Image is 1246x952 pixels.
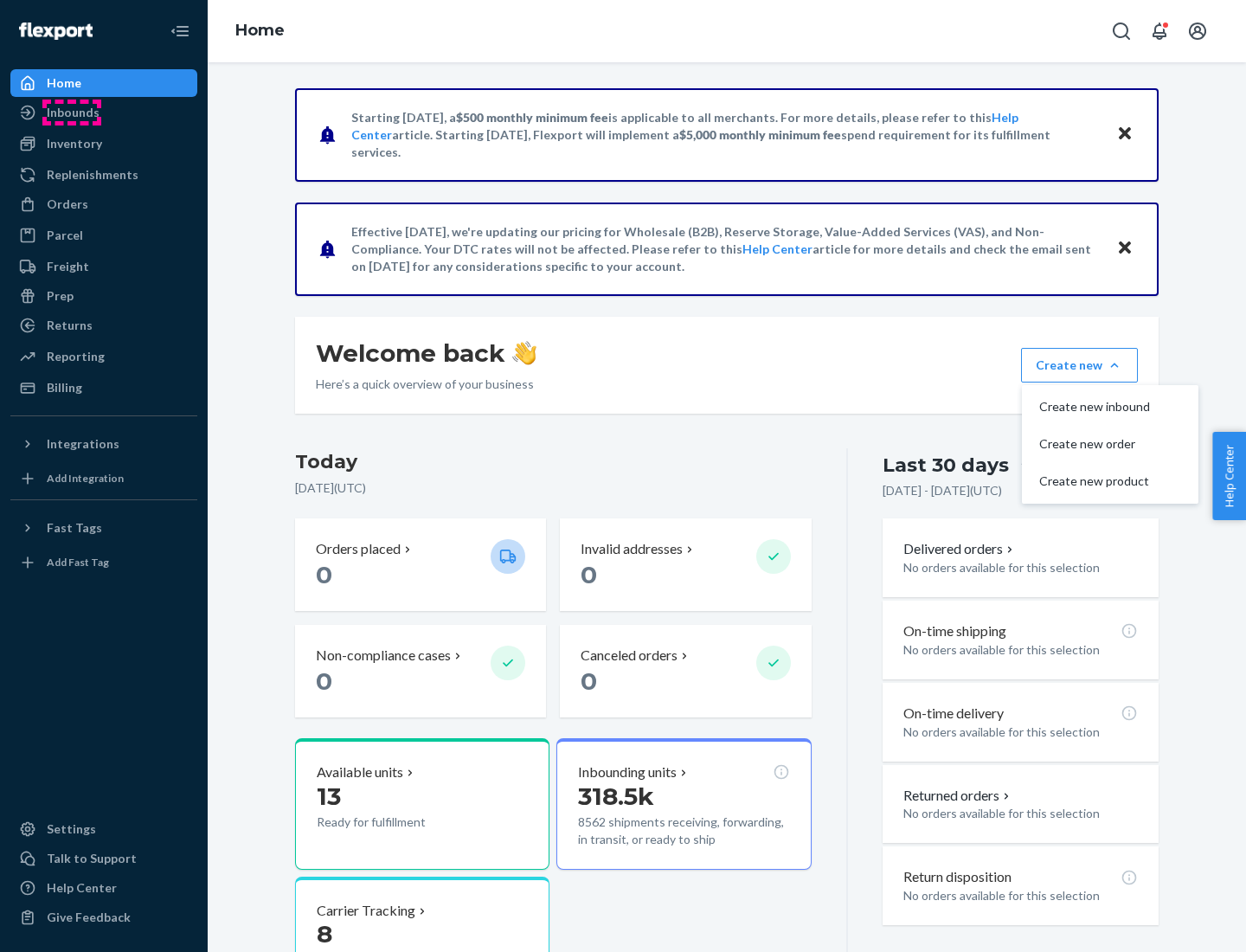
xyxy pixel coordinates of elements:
[295,518,546,611] button: Orders placed 0
[295,479,812,497] p: [DATE] ( UTC )
[47,555,109,569] div: Add Fast Tag
[47,379,82,396] div: Billing
[10,130,197,158] a: Inventory
[235,21,285,40] a: Home
[10,161,197,189] a: Replenishments
[10,69,197,97] a: Home
[1039,401,1150,413] span: Create new inbound
[883,452,1009,479] div: Last 30 days
[903,559,1138,576] p: No orders available for this selection
[903,805,1138,822] p: No orders available for this selection
[10,815,197,843] a: Settings
[1039,475,1150,487] span: Create new product
[47,317,93,334] div: Returns
[742,241,812,256] a: Help Center
[19,23,93,40] img: Flexport logo
[10,514,197,542] button: Fast Tags
[10,374,197,402] a: Billing
[47,850,137,867] div: Talk to Support
[47,74,81,92] div: Home
[1212,432,1246,520] button: Help Center
[10,343,197,370] a: Reporting
[1104,14,1139,48] button: Open Search Box
[47,820,96,838] div: Settings
[316,646,451,666] p: Non-compliance cases
[1142,14,1177,48] button: Open notifications
[10,904,197,931] button: Give Feedback
[47,104,100,121] div: Inbounds
[1021,348,1138,383] button: Create newCreate new inboundCreate new orderCreate new product
[560,518,811,611] button: Invalid addresses 0
[10,845,197,872] a: Talk to Support
[47,909,131,926] div: Give Feedback
[47,287,74,305] div: Prep
[1039,438,1150,450] span: Create new order
[903,867,1012,887] p: Return disposition
[903,786,1013,806] button: Returned orders
[47,348,105,365] div: Reporting
[1180,14,1215,48] button: Open account menu
[581,666,597,696] span: 0
[578,782,654,811] span: 318.5k
[295,448,812,476] h3: Today
[317,782,341,811] span: 13
[316,539,401,559] p: Orders placed
[316,376,536,393] p: Here’s a quick overview of your business
[317,814,477,831] p: Ready for fulfillment
[222,6,299,56] ol: breadcrumbs
[1025,426,1195,463] button: Create new order
[317,919,332,949] span: 8
[10,874,197,902] a: Help Center
[903,621,1006,641] p: On-time shipping
[47,471,124,486] div: Add Integration
[903,887,1138,904] p: No orders available for this selection
[1114,236,1136,261] button: Close
[578,814,789,848] p: 8562 shipments receiving, forwarding, in transit, or ready to ship
[10,222,197,249] a: Parcel
[581,560,597,589] span: 0
[10,282,197,310] a: Prep
[316,560,332,589] span: 0
[163,14,197,48] button: Close Navigation
[1025,389,1195,426] button: Create new inbound
[316,666,332,696] span: 0
[1025,463,1195,500] button: Create new product
[512,341,536,365] img: hand-wave emoji
[317,762,403,782] p: Available units
[351,109,1100,161] p: Starting [DATE], a is applicable to all merchants. For more details, please refer to this article...
[47,166,138,183] div: Replenishments
[10,253,197,280] a: Freight
[47,519,102,537] div: Fast Tags
[10,99,197,126] a: Inbounds
[10,549,197,576] a: Add Fast Tag
[351,223,1100,275] p: Effective [DATE], we're updating our pricing for Wholesale (B2B), Reserve Storage, Value-Added Se...
[316,338,536,369] h1: Welcome back
[456,110,608,125] span: $500 monthly minimum fee
[903,724,1138,741] p: No orders available for this selection
[295,625,546,717] button: Non-compliance cases 0
[679,127,841,142] span: $5,000 monthly minimum fee
[560,625,811,717] button: Canceled orders 0
[317,901,415,921] p: Carrier Tracking
[556,738,811,870] button: Inbounding units318.5k8562 shipments receiving, forwarding, in transit, or ready to ship
[581,539,683,559] p: Invalid addresses
[295,738,549,870] button: Available units13Ready for fulfillment
[10,465,197,492] a: Add Integration
[903,539,1017,559] button: Delivered orders
[10,190,197,218] a: Orders
[10,312,197,339] a: Returns
[883,482,1002,499] p: [DATE] - [DATE] ( UTC )
[47,135,102,152] div: Inventory
[47,227,83,244] div: Parcel
[10,430,197,458] button: Integrations
[47,879,117,897] div: Help Center
[47,258,89,275] div: Freight
[1114,122,1136,147] button: Close
[47,196,88,213] div: Orders
[47,435,119,453] div: Integrations
[581,646,678,666] p: Canceled orders
[903,641,1138,659] p: No orders available for this selection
